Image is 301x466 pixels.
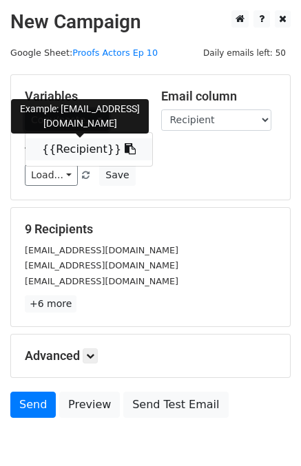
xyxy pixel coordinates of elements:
h5: 9 Recipients [25,222,276,237]
a: Send Test Email [123,392,228,418]
button: Save [99,165,135,186]
a: Load... [25,165,78,186]
iframe: Chat Widget [232,400,301,466]
a: Preview [59,392,120,418]
a: Daily emails left: 50 [198,47,291,58]
h5: Variables [25,89,141,104]
h5: Advanced [25,348,276,363]
a: {{Recipient}} [25,138,152,160]
small: [EMAIL_ADDRESS][DOMAIN_NAME] [25,276,178,286]
small: [EMAIL_ADDRESS][DOMAIN_NAME] [25,245,178,255]
a: +6 more [25,295,76,313]
div: Example: [EMAIL_ADDRESS][DOMAIN_NAME] [11,99,149,134]
small: Google Sheet: [10,47,158,58]
h2: New Campaign [10,10,291,34]
span: Daily emails left: 50 [198,45,291,61]
small: [EMAIL_ADDRESS][DOMAIN_NAME] [25,260,178,271]
a: Send [10,392,56,418]
a: Proofs Actors Ep 10 [72,47,158,58]
h5: Email column [161,89,277,104]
